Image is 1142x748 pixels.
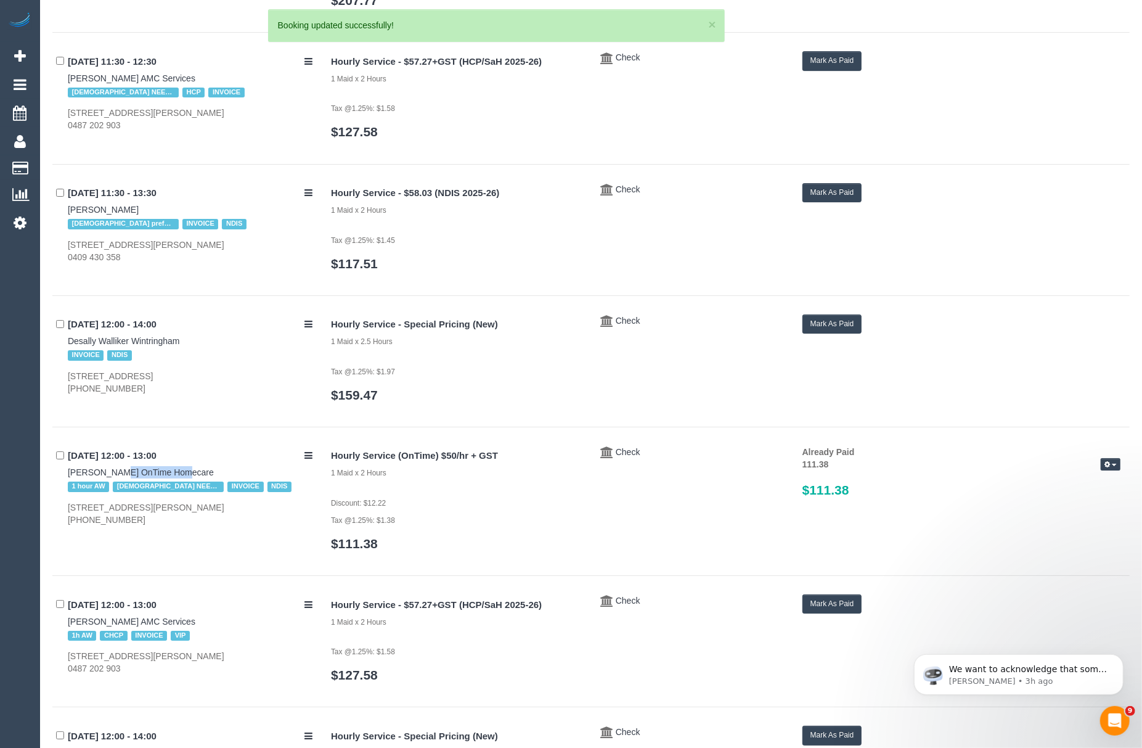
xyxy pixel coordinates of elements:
[331,516,395,525] small: Tax @1.25%: $1.38
[68,216,312,232] div: Tags
[331,731,582,742] h4: Hourly Service - Special Pricing (New)
[331,600,582,610] h4: Hourly Service - $57.27+GST (HCP/SaH 2025-26)
[802,459,829,469] strong: 111.38
[100,631,127,641] span: CHCP
[616,596,640,606] a: Check
[222,219,246,229] span: NDIS
[68,479,312,495] div: Tags
[802,183,862,202] button: Mark As Paid
[331,104,395,113] small: Tax @1.25%: $1.58
[616,184,640,194] a: Check
[802,594,862,614] button: Mark As Paid
[68,88,179,97] span: [DEMOGRAPHIC_DATA] NEEDED
[895,628,1142,715] iframe: Intercom notifications message
[331,368,395,376] small: Tax @1.25%: $1.97
[68,347,312,363] div: Tags
[68,188,312,199] h4: [DATE] 11:30 - 13:30
[331,236,395,245] small: Tax @1.25%: $1.45
[68,631,96,641] span: 1h AW
[331,257,378,271] a: $117.51
[267,482,292,491] span: NDIS
[616,447,640,457] a: Check
[171,631,190,641] span: VIP
[1125,706,1135,716] span: 9
[68,319,312,330] h4: [DATE] 12:00 - 14:00
[113,482,224,491] span: [DEMOGRAPHIC_DATA] NEEDED
[331,451,582,461] h4: Hourly Service (OnTime) $50/hr + GST
[802,51,862,70] button: Mark As Paid
[68,467,214,477] a: [PERSON_NAME] OnTime Homecare
[331,337,393,346] small: 1 Maid x 2.5 Hours
[68,107,312,131] div: [STREET_ADDRESS][PERSON_NAME] 0487 202 903
[331,125,378,139] a: $127.58
[331,536,378,551] a: $111.38
[68,628,312,644] div: Tags
[208,88,244,97] span: INVOICE
[68,239,312,263] div: [STREET_ADDRESS][PERSON_NAME] 0409 430 358
[278,19,715,31] div: Booking updated successfully!
[1100,706,1130,736] iframe: Intercom live chat
[331,206,386,215] small: 1 Maid x 2 Hours
[68,370,312,395] div: [STREET_ADDRESS] [PHONE_NUMBER]
[68,617,195,627] a: [PERSON_NAME] AMC Services
[107,350,131,360] span: NDIS
[68,219,179,229] span: [DEMOGRAPHIC_DATA] prefered
[331,647,395,656] small: Tax @1.25%: $1.58
[616,316,640,326] a: Check
[331,668,378,682] a: $127.58
[331,75,386,83] small: 1 Maid x 2 Hours
[68,57,312,67] h4: [DATE] 11:30 - 12:30
[182,219,218,229] span: INVOICE
[68,84,312,101] div: Tags
[802,314,862,334] button: Mark As Paid
[68,501,312,526] div: [STREET_ADDRESS][PERSON_NAME] [PHONE_NUMBER]
[331,499,386,508] small: Discount: $12.22
[7,12,32,30] img: Automaid Logo
[68,350,104,360] span: INVOICE
[616,52,640,62] a: Check
[616,727,640,737] a: Check
[131,631,167,641] span: INVOICE
[331,388,378,402] a: $159.47
[331,618,386,627] small: 1 Maid x 2 Hours
[182,88,205,97] span: HCP
[331,188,582,199] h4: Hourly Service - $58.03 (NDIS 2025-26)
[802,483,1120,497] h3: $111.38
[68,205,139,215] a: [PERSON_NAME]
[68,731,312,742] h4: [DATE] 12:00 - 14:00
[709,18,716,31] button: ×
[68,650,312,675] div: [STREET_ADDRESS][PERSON_NAME] 0487 202 903
[68,73,195,83] a: [PERSON_NAME] AMC Services
[802,726,862,745] button: Mark As Paid
[331,319,582,330] h4: Hourly Service - Special Pricing (New)
[68,600,312,610] h4: [DATE] 12:00 - 13:00
[227,482,263,491] span: INVOICE
[331,469,386,477] small: 1 Maid x 2 Hours
[68,482,109,491] span: 1 hour AW
[331,57,582,67] h4: Hourly Service - $57.27+GST (HCP/SaH 2025-26)
[68,336,180,346] a: Desally Walliker Wintringham
[802,447,855,457] strong: Already Paid
[68,451,312,461] h4: [DATE] 12:00 - 13:00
